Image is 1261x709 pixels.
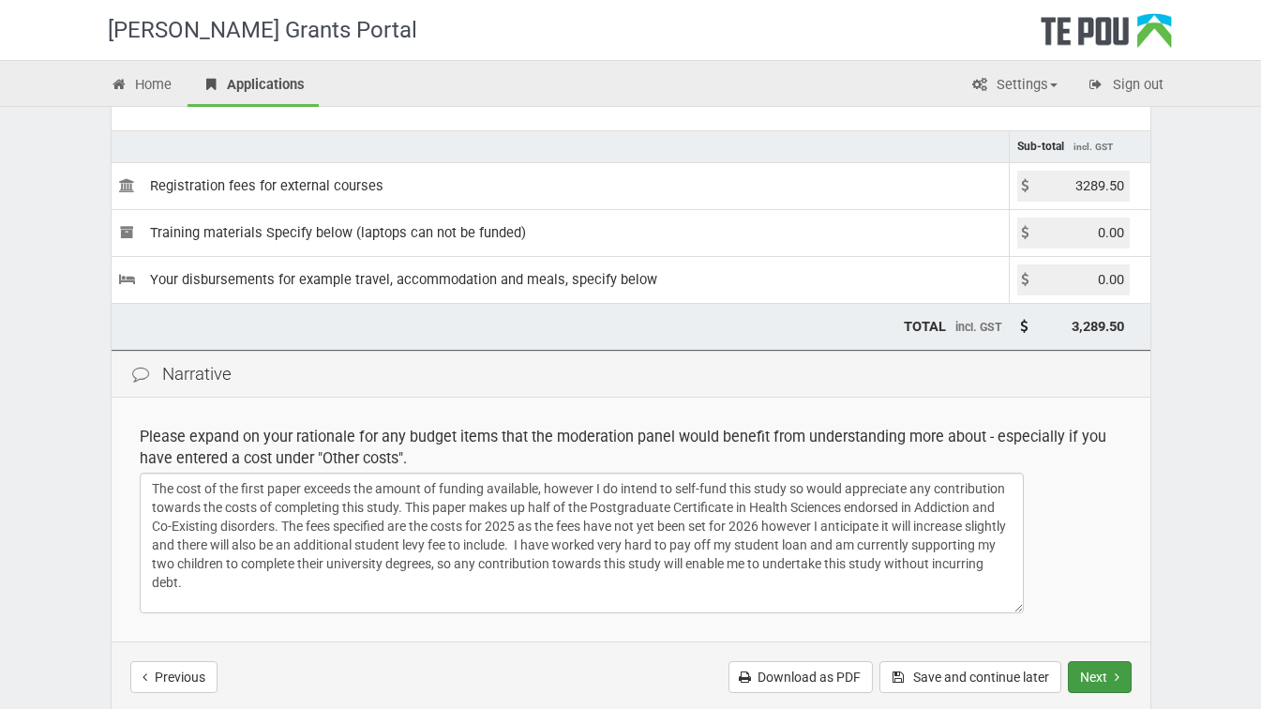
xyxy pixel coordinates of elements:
a: Home [97,66,187,107]
button: Save and continue later [879,661,1061,693]
td: Registration fees for external courses [112,162,1010,209]
div: Narrative [112,351,1150,399]
a: Settings [957,66,1072,107]
td: Sub-total [1010,130,1150,162]
a: Applications [188,66,319,107]
span: incl. GST [1073,142,1113,152]
button: Next step [1068,661,1132,693]
td: Training materials Specify below (laptops can not be funded) [112,209,1010,256]
a: Sign out [1073,66,1178,107]
div: Te Pou Logo [1041,13,1172,60]
td: Your disbursements for example travel, accommodation and meals, specify below [112,256,1010,303]
div: Please expand on your rationale for any budget items that the moderation panel would benefit from... [140,426,1122,469]
button: Previous step [130,661,218,693]
td: TOTAL [112,303,1010,350]
a: Download as PDF [728,661,873,693]
span: incl. GST [955,320,1002,334]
